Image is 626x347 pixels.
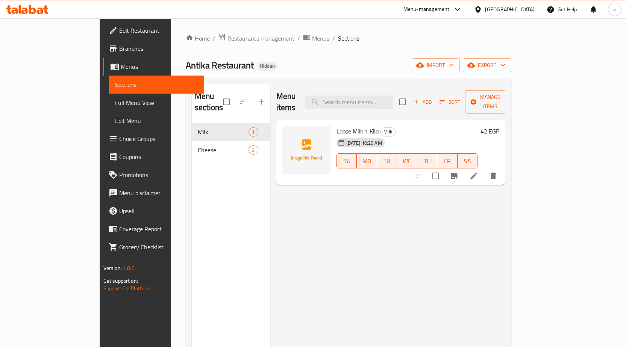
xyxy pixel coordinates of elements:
[417,153,438,168] button: TH
[103,263,122,273] span: Version:
[458,153,478,168] button: SA
[119,26,198,35] span: Edit Restaurant
[109,76,204,94] a: Sections
[218,94,234,110] span: Select all sections
[613,5,616,14] span: a
[380,127,395,136] span: Milk
[192,120,270,162] nav: Menu sections
[119,170,198,179] span: Promotions
[297,34,300,43] li: /
[119,188,198,197] span: Menu disclaimer
[103,21,204,39] a: Edit Restaurant
[115,116,198,125] span: Edit Menu
[195,91,223,113] h2: Menu sections
[186,33,511,43] nav: breadcrumb
[119,206,198,215] span: Upsell
[103,220,204,238] a: Coverage Report
[437,153,458,168] button: FR
[332,34,335,43] li: /
[119,44,198,53] span: Branches
[198,127,249,136] span: Milk
[276,91,296,113] h2: Menu items
[435,96,465,108] span: Sort items
[336,153,357,168] button: SU
[418,61,454,70] span: import
[103,202,204,220] a: Upsell
[400,156,414,167] span: WE
[463,58,511,72] button: export
[445,167,463,185] button: Branch-specific-item
[343,139,385,147] span: [DATE] 10:20 AM
[440,98,460,106] span: Sort
[103,238,204,256] a: Grocery Checklist
[249,145,258,155] div: items
[338,34,359,43] span: Sections
[377,153,397,168] button: TU
[192,141,270,159] div: Cheese2
[336,126,379,137] span: Loose Milk 1 Kilo
[380,156,394,167] span: TU
[469,61,505,70] span: export
[109,112,204,130] a: Edit Menu
[192,123,270,141] div: Milk1
[461,156,475,167] span: SA
[103,148,204,166] a: Coupons
[397,153,417,168] button: WE
[357,153,377,168] button: MO
[103,184,204,202] a: Menu disclaimer
[115,98,198,107] span: Full Menu View
[395,94,411,110] span: Select section
[109,94,204,112] a: Full Menu View
[119,224,198,233] span: Coverage Report
[440,156,455,167] span: FR
[412,98,433,106] span: Add
[103,166,204,184] a: Promotions
[123,263,135,273] span: 1.0.0
[428,168,444,184] span: Select to update
[303,33,329,43] a: Menus
[119,152,198,161] span: Coupons
[257,63,278,69] span: Hidden
[103,130,204,148] a: Choice Groups
[403,5,450,14] div: Menu-management
[198,145,249,155] span: Cheese
[480,126,499,136] h6: 42 EGP
[115,80,198,89] span: Sections
[312,34,329,43] span: Menus
[213,34,215,43] li: /
[121,62,198,71] span: Menus
[103,58,204,76] a: Menus
[252,93,270,111] button: Add section
[103,283,151,293] a: Support.OpsPlatform
[465,90,515,114] button: Manage items
[186,57,254,74] span: Antika Restaurant
[412,58,460,72] button: import
[469,171,478,180] a: Edit menu item
[471,92,509,111] span: Manage items
[227,34,294,43] span: Restaurants management
[420,156,435,167] span: TH
[282,126,330,174] img: Loose Milk 1 Kilo
[438,96,462,108] button: Sort
[411,96,435,108] button: Add
[305,95,393,109] input: search
[103,276,138,286] span: Get support on:
[411,96,435,108] span: Add item
[485,5,535,14] div: [GEOGRAPHIC_DATA]
[257,62,278,71] div: Hidden
[119,242,198,252] span: Grocery Checklist
[360,156,374,167] span: MO
[484,167,502,185] button: delete
[119,134,198,143] span: Choice Groups
[103,39,204,58] a: Branches
[218,33,294,43] a: Restaurants management
[249,127,258,136] div: items
[340,156,354,167] span: SU
[249,129,258,136] span: 1
[234,93,252,111] span: Sort sections
[249,147,258,154] span: 2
